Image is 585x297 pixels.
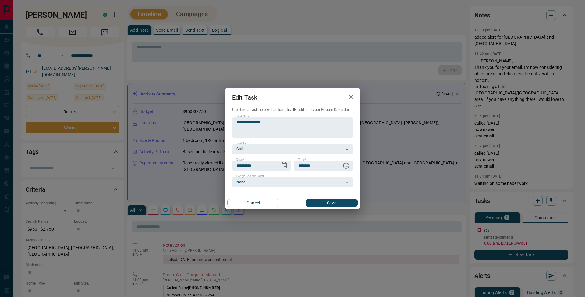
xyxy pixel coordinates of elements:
[298,158,306,162] label: Time
[232,107,353,112] p: Creating a task here will automatically add it to your Google Calendar.
[236,141,251,145] label: Task Type
[236,158,244,162] label: Date
[236,115,249,118] label: Task Note
[340,160,352,172] button: Choose time, selected time is 6:00 AM
[306,199,358,207] button: Save
[227,199,279,207] button: Cancel
[278,160,290,172] button: Choose date, selected date is Oct 17, 2025
[225,88,264,107] h2: Edit Task
[232,144,353,154] div: Call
